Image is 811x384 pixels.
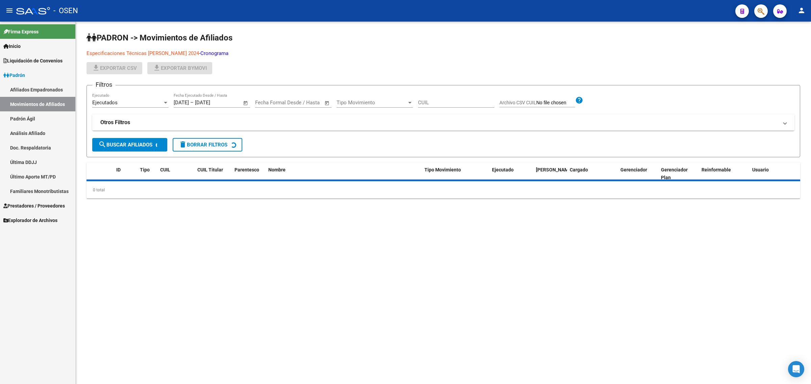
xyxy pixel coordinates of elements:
[618,163,658,185] datatable-header-cell: Gerenciador
[337,100,407,106] span: Tipo Movimiento
[137,163,157,185] datatable-header-cell: Tipo
[266,163,422,185] datatable-header-cell: Nombre
[797,6,806,15] mat-icon: person
[157,163,195,185] datatable-header-cell: CUIL
[567,163,618,185] datatable-header-cell: Cargado
[173,138,242,152] button: Borrar Filtros
[179,140,187,148] mat-icon: delete
[98,140,106,148] mat-icon: search
[255,100,282,106] input: Fecha inicio
[179,142,227,148] span: Borrar Filtros
[53,3,78,18] span: - OSEN
[3,217,57,224] span: Explorador de Archivos
[5,6,14,15] mat-icon: menu
[3,57,63,64] span: Liquidación de Convenios
[197,167,223,172] span: CUIL Titular
[699,163,749,185] datatable-header-cell: Reinformable
[92,100,118,106] span: Ejecutados
[788,361,804,377] div: Open Intercom Messenger
[268,167,286,172] span: Nombre
[153,65,207,71] span: Exportar Bymovi
[533,163,567,185] datatable-header-cell: Fecha Formal
[195,163,232,185] datatable-header-cell: CUIL Titular
[3,72,25,79] span: Padrón
[492,167,514,172] span: Ejecutado
[160,167,170,172] span: CUIL
[3,43,21,50] span: Inicio
[536,100,575,106] input: Archivo CSV CUIL
[289,100,321,106] input: Fecha fin
[200,50,228,56] a: Cronograma
[92,114,794,131] mat-expansion-panel-header: Otros Filtros
[702,167,731,172] span: Reinformable
[575,96,583,104] mat-icon: help
[536,167,572,172] span: [PERSON_NAME]
[153,64,161,72] mat-icon: file_download
[658,163,699,185] datatable-header-cell: Gerenciador Plan
[92,65,137,71] span: Exportar CSV
[195,100,228,106] input: Fecha fin
[620,167,647,172] span: Gerenciador
[499,100,536,105] span: Archivo CSV CUIL
[3,28,39,35] span: Firma Express
[232,163,266,185] datatable-header-cell: Parentesco
[147,62,212,74] button: Exportar Bymovi
[422,163,489,185] datatable-header-cell: Tipo Movimiento
[140,167,150,172] span: Tipo
[489,163,533,185] datatable-header-cell: Ejecutado
[242,99,250,107] button: Open calendar
[87,182,800,198] div: 0 total
[235,167,259,172] span: Parentesco
[87,62,142,74] button: Exportar CSV
[749,163,800,185] datatable-header-cell: Usuario
[114,163,137,185] datatable-header-cell: ID
[87,33,232,43] span: PADRON -> Movimientos de Afiliados
[92,80,116,89] h3: Filtros
[92,64,100,72] mat-icon: file_download
[100,119,130,126] strong: Otros Filtros
[87,50,199,56] a: Especificaciones Técnicas [PERSON_NAME] 2024
[570,167,588,172] span: Cargado
[92,138,167,152] button: Buscar Afiliados
[661,167,688,180] span: Gerenciador Plan
[323,99,331,107] button: Open calendar
[174,100,189,106] input: Fecha inicio
[87,50,359,57] p: -
[424,167,461,172] span: Tipo Movimiento
[116,167,121,172] span: ID
[3,202,65,210] span: Prestadores / Proveedores
[752,167,769,172] span: Usuario
[190,100,194,106] span: –
[98,142,152,148] span: Buscar Afiliados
